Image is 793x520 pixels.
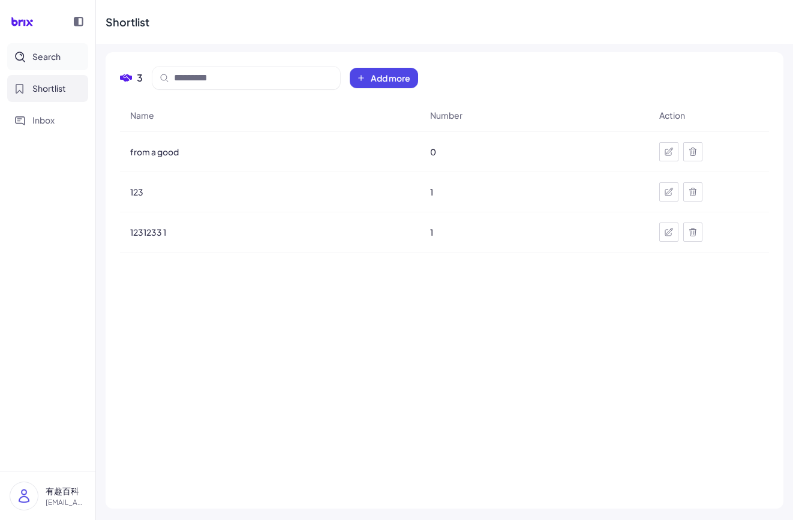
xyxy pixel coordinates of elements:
[130,109,154,121] span: Name
[32,50,61,63] span: Search
[32,114,55,127] span: Inbox
[430,226,433,238] span: 1
[430,146,436,158] span: 0
[7,75,88,102] button: Shortlist
[659,109,685,121] span: Action
[32,82,66,95] span: Shortlist
[130,186,143,198] span: 123
[46,497,86,508] p: [EMAIL_ADDRESS][DOMAIN_NAME]
[430,186,433,198] span: 1
[137,71,143,85] span: 3
[130,146,179,158] span: from a good
[106,14,149,30] div: Shortlist
[46,485,86,497] p: 有趣百科
[130,226,166,238] span: 1231233 1
[430,109,462,121] span: Number
[7,43,88,70] button: Search
[371,72,410,84] span: Add more
[7,107,88,134] button: Inbox
[350,68,418,88] button: Add more
[10,482,38,510] img: user_logo.png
